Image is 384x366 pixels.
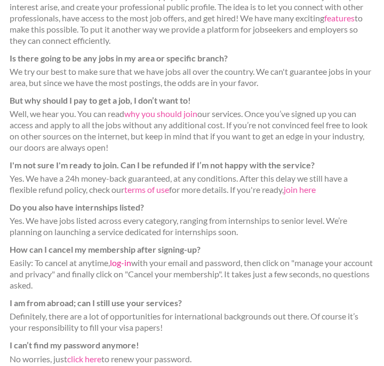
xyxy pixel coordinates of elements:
a: click here [67,354,101,364]
dt: I am from abroad; can I still use your services? [10,298,375,309]
dt: Is there going to be any jobs in my area or specific branch? [10,53,375,64]
dt: I can’t find my password anymore! [10,340,375,351]
a: join here [284,184,316,194]
dd: Yes. We have jobs listed across every category, ranging from internships to senior level. We’re p... [10,215,375,238]
a: log-in [110,258,131,268]
a: why you should join [124,108,197,119]
dd: We try our best to make sure that we have jobs all over the country. We can't guarantee jobs in y... [10,66,375,89]
dd: Yes. We have a 24h money-back guaranteed, at any conditions. After this delay we still have a fle... [10,173,375,196]
dt: But why should I pay to get a job, I don’t want to! [10,95,375,106]
dd: Well, we hear you. You can read our services. Once you’ve signed up you can access and apply to a... [10,108,375,153]
dd: No worries, just to renew your password. [10,354,375,365]
dt: Do you also have internships listed? [10,202,375,213]
dd: Easily: To cancel at anytime, with your email and password, then click on "manage your account an... [10,258,375,291]
dt: I'm not sure I'm ready to join. Can I be refunded if I’m not happy with the service? [10,160,375,171]
dd: Definitely, there are a lot of opportunities for international backgrounds out there. Of course i... [10,311,375,333]
a: terms of use [124,184,169,194]
a: features [324,13,355,23]
dt: How can I cancel my membership after signing-up? [10,244,375,255]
